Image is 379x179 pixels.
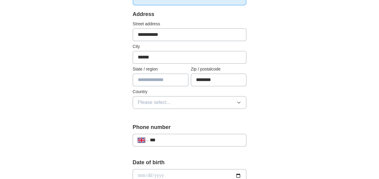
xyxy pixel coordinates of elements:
[133,123,247,131] label: Phone number
[191,66,247,72] label: Zip / postalcode
[138,99,171,106] span: Please select...
[133,43,247,50] label: City
[133,10,247,18] div: Address
[133,159,247,167] label: Date of birth
[133,66,188,72] label: State / region
[133,89,247,95] label: Country
[133,21,247,27] label: Street address
[133,96,247,109] button: Please select...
